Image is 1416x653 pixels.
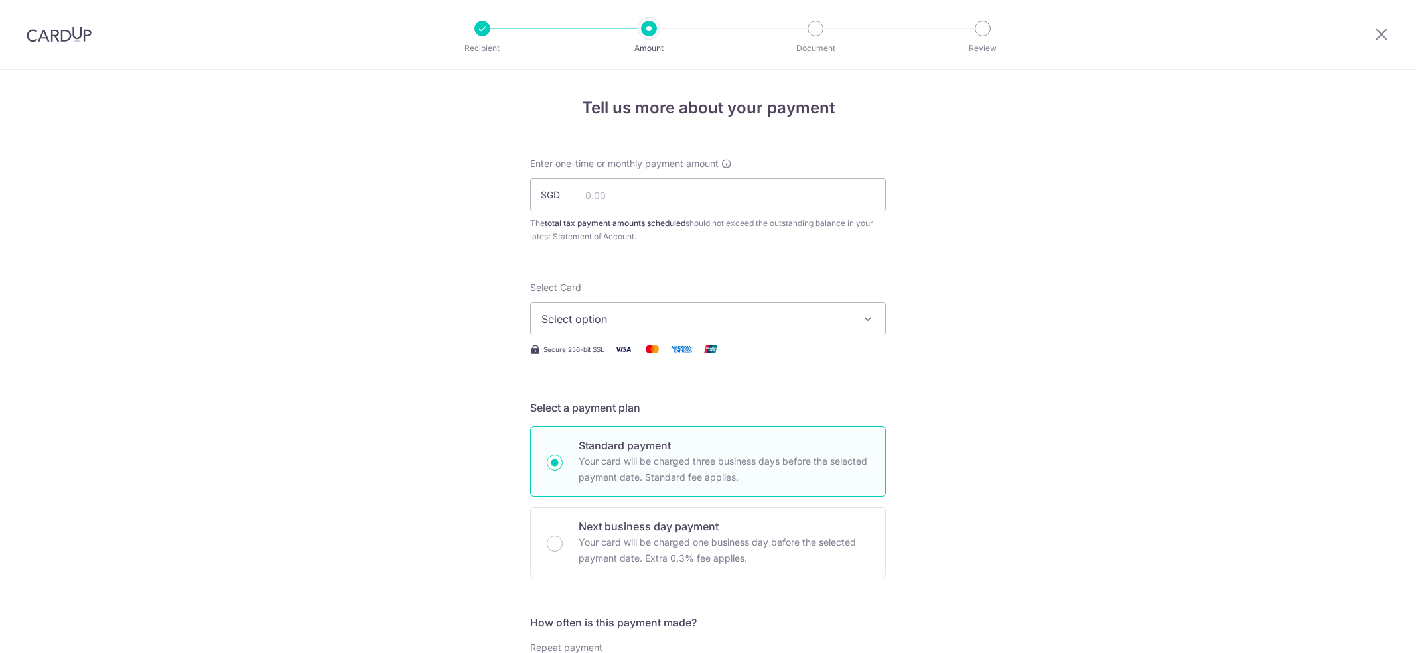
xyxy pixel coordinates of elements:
img: American Express [668,341,695,357]
span: Select option [541,311,851,327]
p: Review [934,42,1032,55]
h5: Select a payment plan [530,400,886,416]
h4: Tell us more about your payment [530,96,886,120]
img: Mastercard [639,341,666,357]
p: Your card will be charged one business day before the selected payment date. Extra 0.3% fee applies. [579,534,869,566]
p: Standard payment [579,438,869,453]
h5: How often is this payment made? [530,615,886,630]
span: Enter one-time or monthly payment amount [530,157,719,170]
span: SGD [541,188,575,202]
p: Document [766,42,865,55]
button: Select option [530,302,886,335]
p: Amount [600,42,698,55]
b: total tax payment amounts scheduled [545,218,685,228]
span: Secure 256-bit SSL [543,344,604,355]
iframe: Opens a widget where you can find more information [1327,613,1403,646]
img: Union Pay [697,341,724,357]
img: Visa [610,341,636,357]
p: Next business day payment [579,518,869,534]
span: translation missing: en.payables.payment_networks.credit_card.summary.labels.select_card [530,282,581,293]
p: Your card will be charged three business days before the selected payment date. Standard fee appl... [579,453,869,485]
p: Recipient [433,42,531,55]
input: 0.00 [530,178,886,211]
img: CardUp [27,27,92,42]
div: The should not exceed the outstanding balance in your latest Statement of Account. [530,217,886,243]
